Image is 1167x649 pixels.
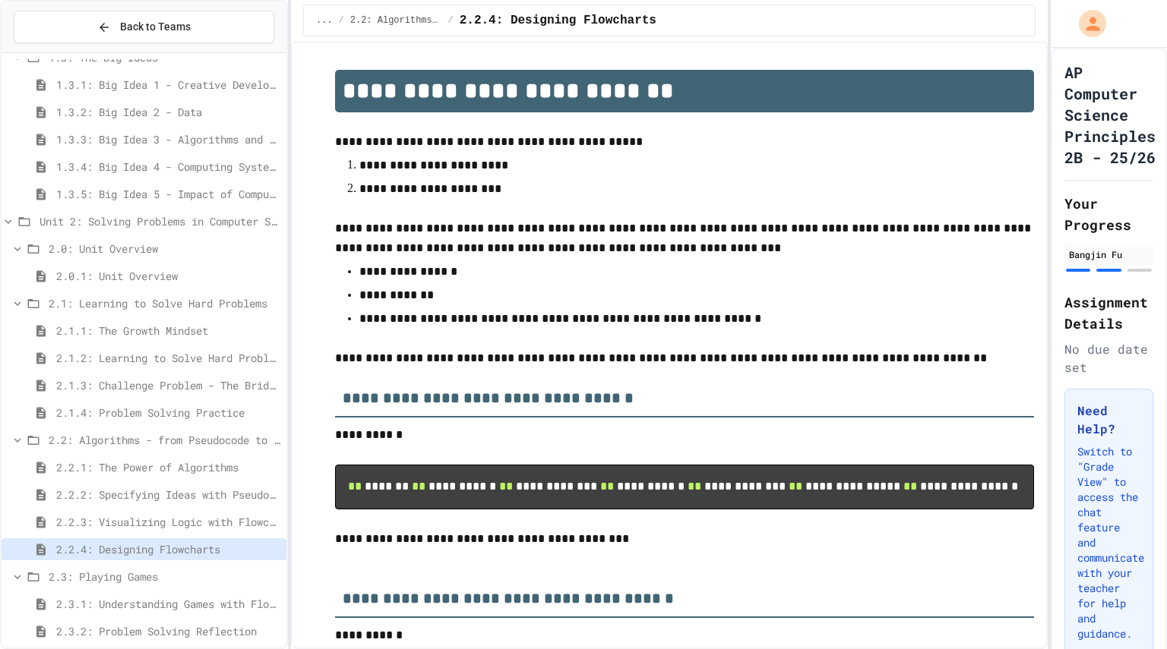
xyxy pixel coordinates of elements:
[56,623,280,639] span: 2.3.2: Problem Solving Reflection
[56,596,280,612] span: 2.3.1: Understanding Games with Flowcharts
[49,569,280,584] span: 2.3: Playing Games
[120,19,191,35] span: Back to Teams
[339,14,344,27] span: /
[56,186,280,202] span: 1.3.5: Big Idea 5 - Impact of Computing
[56,323,280,339] span: 2.1.1: The Growth Mindset
[1063,6,1110,41] div: My Account
[56,459,280,475] span: 2.2.1: The Power of Algorithms
[49,295,280,311] span: 2.1: Learning to Solve Hard Problems
[460,11,656,30] span: 2.2.4: Designing Flowcharts
[1069,247,1149,261] div: Bangjin Fu
[1077,444,1140,641] p: Switch to "Grade View" to access the chat feature and communicate with your teacher for help and ...
[56,487,280,503] span: 2.2.2: Specifying Ideas with Pseudocode
[1064,340,1153,376] div: No due date set
[56,131,280,147] span: 1.3.3: Big Idea 3 - Algorithms and Programming
[56,377,280,393] span: 2.1.3: Challenge Problem - The Bridge
[1077,402,1140,438] h3: Need Help?
[1064,61,1156,168] h1: AP Computer Science Principles 2B - 25/26
[56,268,280,284] span: 2.0.1: Unit Overview
[448,14,453,27] span: /
[56,405,280,421] span: 2.1.4: Problem Solving Practice
[56,159,280,175] span: 1.3.4: Big Idea 4 - Computing Systems and Networks
[56,514,280,530] span: 2.2.3: Visualizing Logic with Flowcharts
[1064,193,1153,235] h2: Your Progress
[316,14,333,27] span: ...
[40,213,280,229] span: Unit 2: Solving Problems in Computer Science
[49,241,280,257] span: 2.0: Unit Overview
[56,350,280,366] span: 2.1.2: Learning to Solve Hard Problems
[56,77,280,93] span: 1.3.1: Big Idea 1 - Creative Development
[1064,291,1153,334] h2: Assignment Details
[56,104,280,120] span: 1.3.2: Big Idea 2 - Data
[350,14,442,27] span: 2.2: Algorithms - from Pseudocode to Flowcharts
[56,541,280,557] span: 2.2.4: Designing Flowcharts
[14,11,274,43] button: Back to Teams
[49,432,280,448] span: 2.2: Algorithms - from Pseudocode to Flowcharts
